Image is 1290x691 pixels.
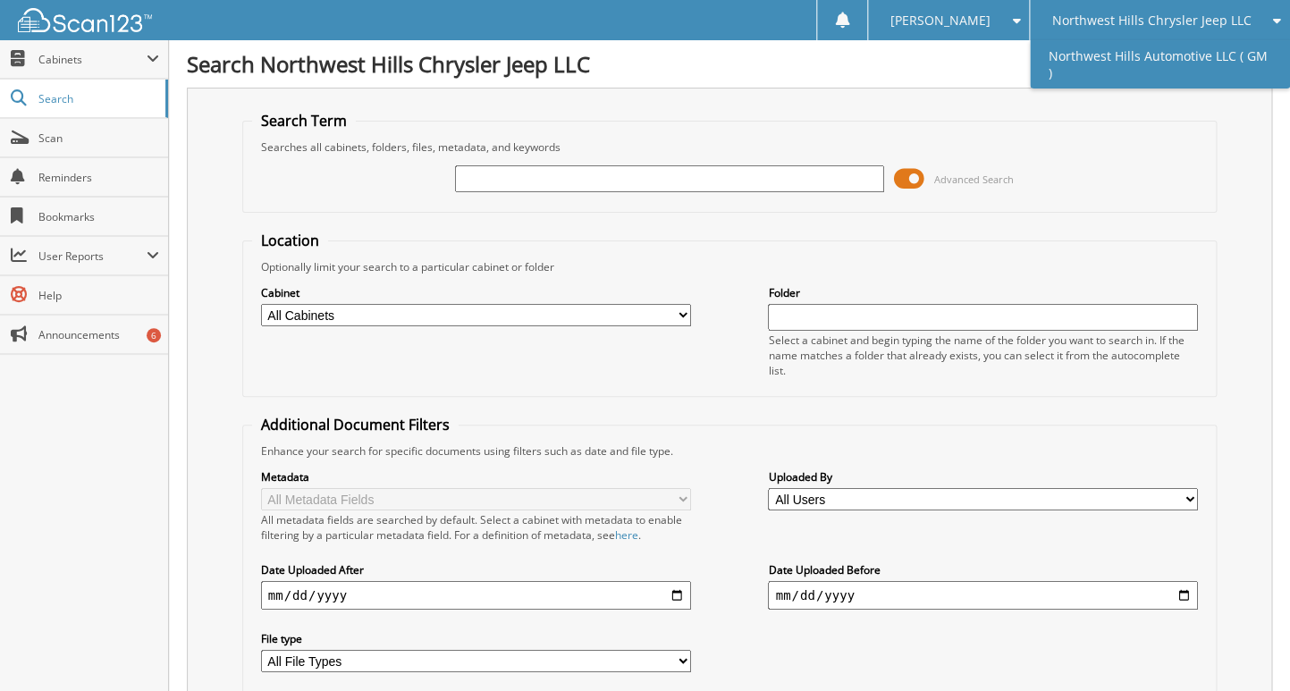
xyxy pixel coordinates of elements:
[38,131,159,146] span: Scan
[38,91,156,106] span: Search
[1201,605,1290,691] iframe: Chat Widget
[768,469,1198,485] label: Uploaded By
[252,111,356,131] legend: Search Term
[38,209,159,224] span: Bookmarks
[252,139,1208,155] div: Searches all cabinets, folders, files, metadata, and keywords
[768,562,1198,577] label: Date Uploaded Before
[147,328,161,342] div: 6
[38,52,147,67] span: Cabinets
[261,469,691,485] label: Metadata
[261,512,691,543] div: All metadata fields are searched by default. Select a cabinet with metadata to enable filtering b...
[615,527,638,543] a: here
[768,333,1198,378] div: Select a cabinet and begin typing the name of the folder you want to search in. If the name match...
[38,288,159,303] span: Help
[18,8,152,32] img: scan123-logo-white.svg
[252,443,1208,459] div: Enhance your search for specific documents using filters such as date and file type.
[261,581,691,610] input: start
[768,285,1198,300] label: Folder
[252,259,1208,274] div: Optionally limit your search to a particular cabinet or folder
[890,15,991,26] span: [PERSON_NAME]
[38,327,159,342] span: Announcements
[1052,15,1252,26] span: Northwest Hills Chrysler Jeep LLC
[38,170,159,185] span: Reminders
[38,249,147,264] span: User Reports
[768,581,1198,610] input: end
[187,49,1272,79] h1: Search Northwest Hills Chrysler Jeep LLC
[261,562,691,577] label: Date Uploaded After
[1030,40,1290,88] a: Northwest Hills Automotive LLC ( GM )
[252,231,328,250] legend: Location
[261,631,691,646] label: File type
[252,415,459,434] legend: Additional Document Filters
[261,285,691,300] label: Cabinet
[933,173,1013,186] span: Advanced Search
